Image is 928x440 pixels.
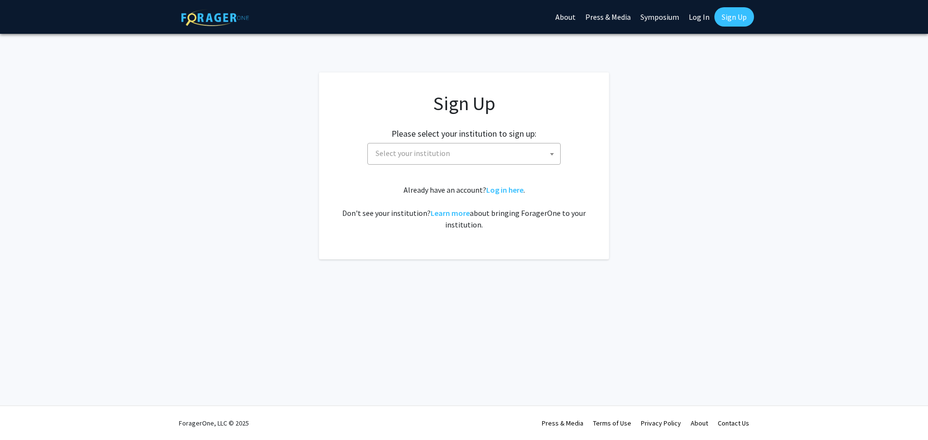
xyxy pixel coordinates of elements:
[486,185,523,195] a: Log in here
[718,419,749,427] a: Contact Us
[431,208,470,218] a: Learn more about bringing ForagerOne to your institution
[691,419,708,427] a: About
[593,419,631,427] a: Terms of Use
[542,419,583,427] a: Press & Media
[714,7,754,27] a: Sign Up
[391,128,536,139] h2: Please select your institution to sign up:
[367,143,561,165] span: Select your institution
[181,9,249,26] img: ForagerOne Logo
[179,406,249,440] div: ForagerOne, LLC © 2025
[641,419,681,427] a: Privacy Policy
[338,92,590,115] h1: Sign Up
[338,184,590,230] div: Already have an account? . Don't see your institution? about bringing ForagerOne to your institut...
[372,143,560,163] span: Select your institution
[376,148,450,158] span: Select your institution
